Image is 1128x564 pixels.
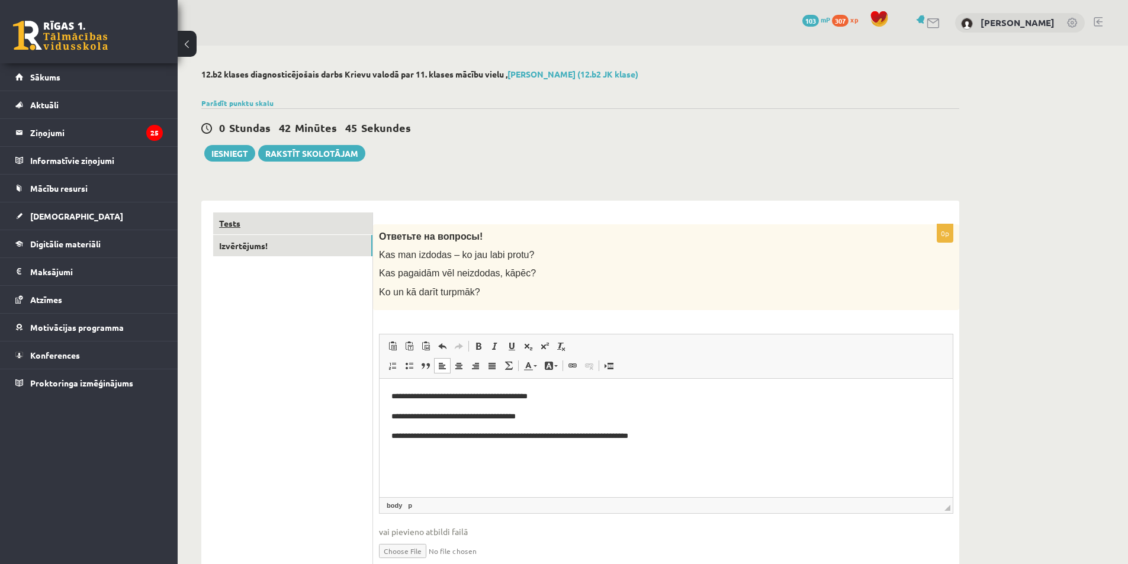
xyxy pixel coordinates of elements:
[15,63,163,91] a: Sākums
[15,175,163,202] a: Mācību resursi
[30,147,163,174] legend: Informatīvie ziņojumi
[434,358,451,373] a: Align Left
[503,339,520,354] a: Underline (Ctrl+U)
[30,258,163,285] legend: Maksājumi
[802,15,819,27] span: 103
[15,369,163,397] a: Proktoringa izmēģinājums
[379,287,480,297] span: Ko un kā darīt turpmāk?
[467,358,484,373] a: Align Right
[417,339,434,354] a: Paste from Word
[520,339,536,354] a: Subscript
[541,358,561,373] a: Background Colour
[204,145,255,162] button: Iesniegt
[15,147,163,174] a: Informatīvie ziņojumi
[406,500,414,511] a: p element
[30,239,101,249] span: Digitālie materiāli
[258,145,365,162] a: Rakstīt skolotājam
[201,98,274,108] a: Parādīt punktu skalu
[417,358,434,373] a: Block Quote
[536,339,553,354] a: Superscript
[15,258,163,285] a: Maksājumi
[401,358,417,373] a: Insert/Remove Bulleted List
[487,339,503,354] a: Italic (Ctrl+I)
[379,526,953,538] span: vai pievieno atbildi failā
[470,339,487,354] a: Bold (Ctrl+B)
[219,121,225,134] span: 0
[279,121,291,134] span: 42
[401,339,417,354] a: Paste as plain text (Ctrl+Shift+V)
[30,99,59,110] span: Aktuāli
[30,211,123,221] span: [DEMOGRAPHIC_DATA]
[213,212,372,234] a: Tests
[384,339,401,354] a: Paste (Ctrl+V)
[944,505,950,511] span: Drag to resize
[451,339,467,354] a: Redo (Ctrl+Y)
[229,121,271,134] span: Stundas
[379,231,483,241] span: Ответьте на вопросы!
[15,286,163,313] a: Atzīmes
[30,119,163,146] legend: Ziņojumi
[30,183,88,194] span: Mācību resursi
[15,91,163,118] a: Aktuāli
[500,358,517,373] a: Math
[832,15,864,24] a: 307 xp
[981,17,1055,28] a: [PERSON_NAME]
[961,18,973,30] img: Rikija Ķikuste
[146,125,163,141] i: 25
[345,121,357,134] span: 45
[30,350,80,360] span: Konferences
[564,358,581,373] a: Link (Ctrl+K)
[379,268,536,278] span: Kas pagaidām vēl neizdodas, kāpēc?
[380,379,953,497] iframe: Rich Text Editor, wiswyg-editor-user-answer-47433887296160
[379,250,534,260] span: Kas man izdodas – ko jau labi protu?
[295,121,337,134] span: Minūtes
[434,339,451,354] a: Undo (Ctrl+Z)
[937,224,953,243] p: 0p
[201,69,959,79] h2: 12.b2 klases diagnosticējošais darbs Krievu valodā par 11. klases mācību vielu ,
[821,15,830,24] span: mP
[30,322,124,333] span: Motivācijas programma
[451,358,467,373] a: Centre
[384,500,404,511] a: body element
[30,378,133,388] span: Proktoringa izmēģinājums
[361,121,411,134] span: Sekundes
[520,358,541,373] a: Text Colour
[832,15,849,27] span: 307
[484,358,500,373] a: Justify
[15,314,163,341] a: Motivācijas programma
[30,294,62,305] span: Atzīmes
[15,341,163,369] a: Konferences
[13,21,108,50] a: Rīgas 1. Tālmācības vidusskola
[15,119,163,146] a: Ziņojumi25
[581,358,597,373] a: Unlink
[213,235,372,257] a: Izvērtējums!
[600,358,617,373] a: Insert Page Break for Printing
[384,358,401,373] a: Insert/Remove Numbered List
[15,230,163,257] a: Digitālie materiāli
[507,69,638,79] a: [PERSON_NAME] (12.b2 JK klase)
[30,72,60,82] span: Sākums
[850,15,858,24] span: xp
[553,339,570,354] a: Remove Format
[802,15,830,24] a: 103 mP
[15,202,163,230] a: [DEMOGRAPHIC_DATA]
